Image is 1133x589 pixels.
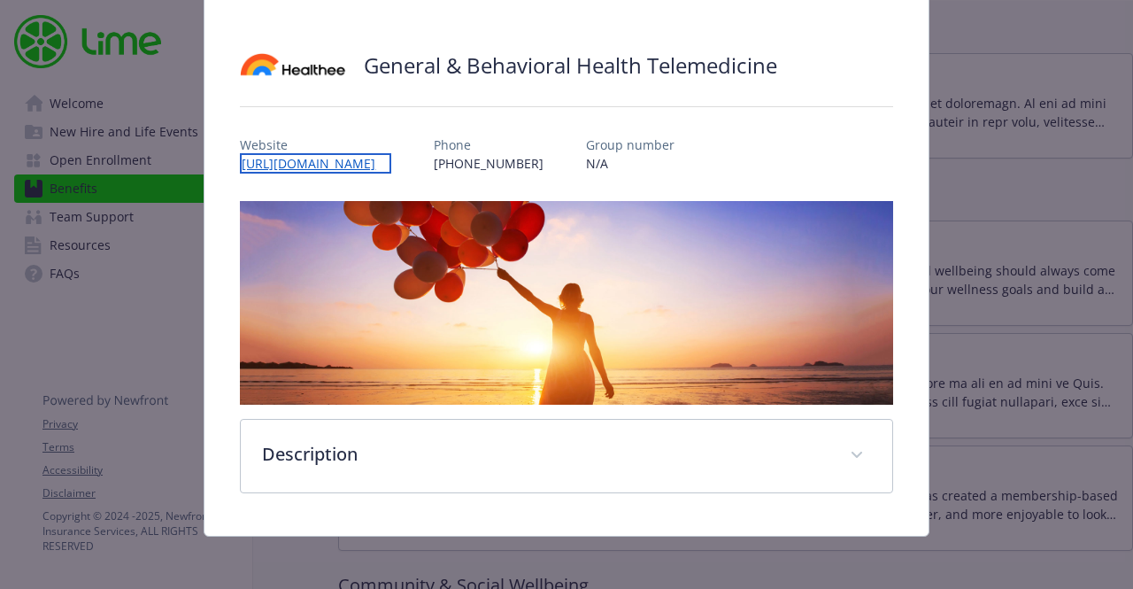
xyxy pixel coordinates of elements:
img: Healthee [240,39,346,92]
p: [PHONE_NUMBER] [434,154,543,173]
p: Group number [586,136,674,154]
h2: General & Behavioral Health Telemedicine [364,50,777,81]
p: Phone [434,136,543,154]
p: N/A [586,154,674,173]
p: Website [240,136,391,154]
img: banner [240,201,892,405]
p: Description [262,441,828,468]
div: Description [241,420,891,492]
a: [URL][DOMAIN_NAME] [240,153,391,174]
